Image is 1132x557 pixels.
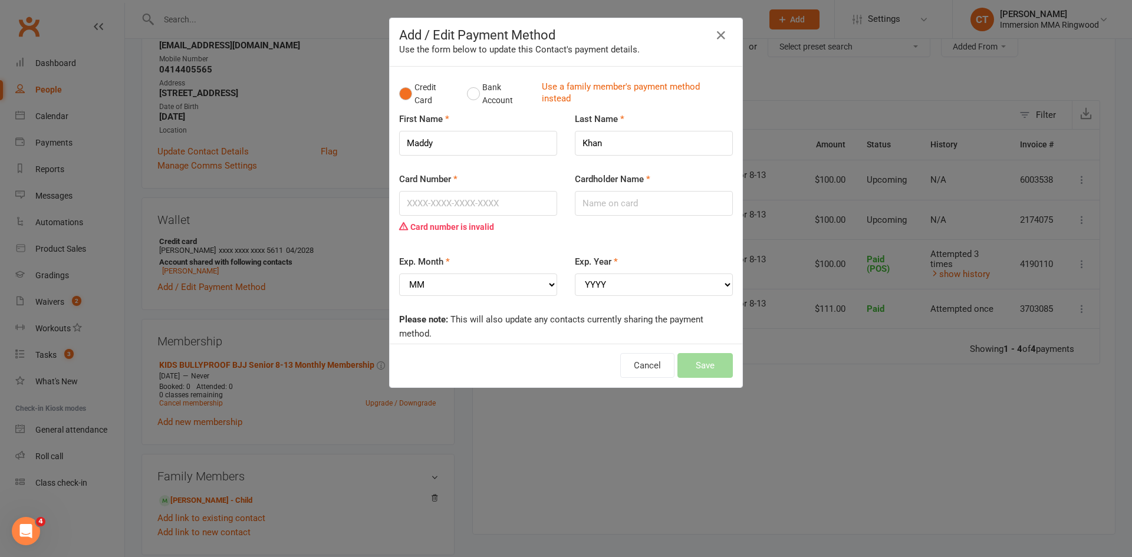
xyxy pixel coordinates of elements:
[467,76,532,112] button: Bank Account
[399,112,449,126] label: First Name
[399,172,458,186] label: Card Number
[575,172,650,186] label: Cardholder Name
[399,42,733,57] div: Use the form below to update this Contact's payment details.
[575,255,618,269] label: Exp. Year
[575,191,733,216] input: Name on card
[399,216,557,238] div: Card number is invalid
[12,517,40,545] iframe: Intercom live chat
[399,314,703,339] span: This will also update any contacts currently sharing the payment method.
[712,26,730,45] button: Close
[542,81,727,107] a: Use a family member's payment method instead
[620,353,674,378] button: Cancel
[399,314,448,325] strong: Please note:
[399,191,557,216] input: XXXX-XXXX-XXXX-XXXX
[399,255,450,269] label: Exp. Month
[36,517,45,526] span: 4
[575,112,624,126] label: Last Name
[399,76,455,112] button: Credit Card
[399,28,733,42] h4: Add / Edit Payment Method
